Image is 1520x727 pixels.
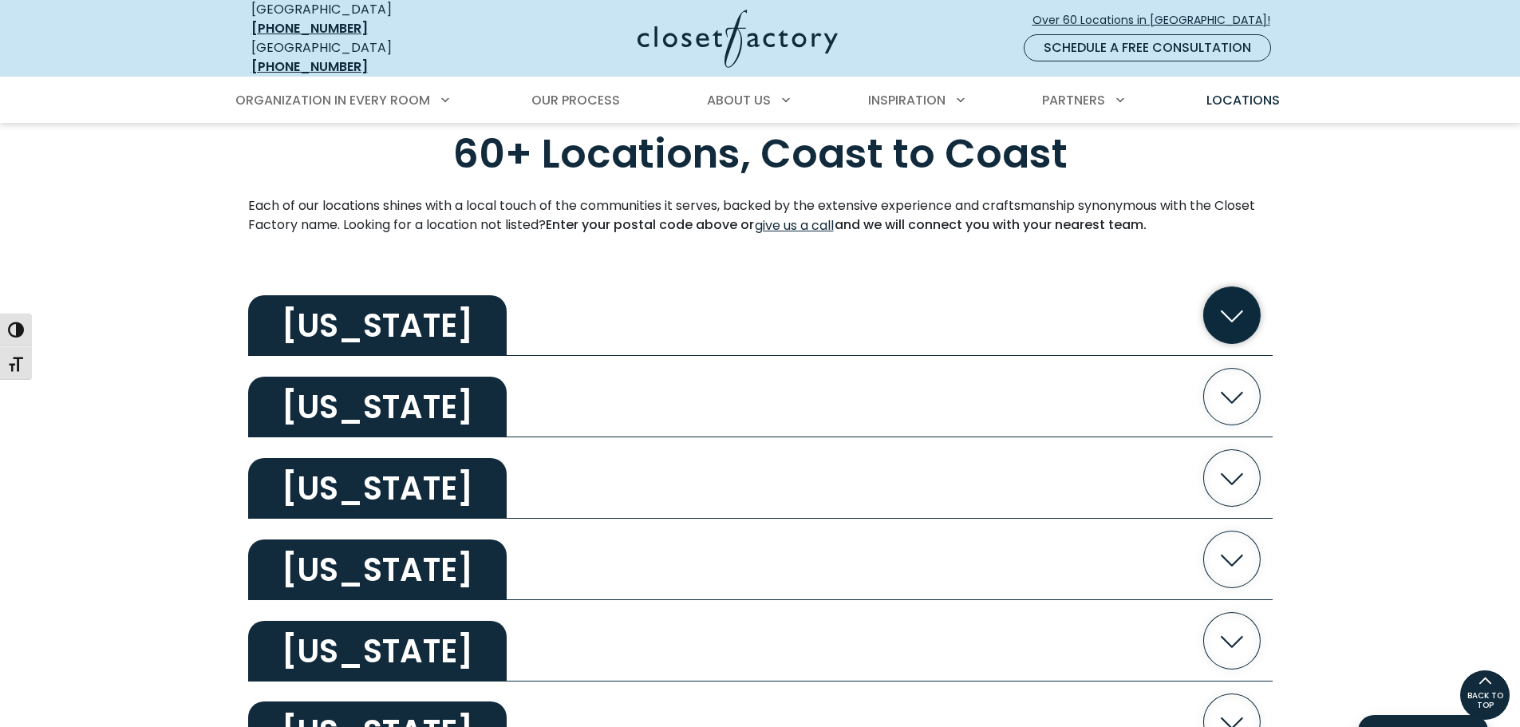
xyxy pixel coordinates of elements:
span: BACK TO TOP [1460,691,1510,710]
a: [PHONE_NUMBER] [251,19,368,38]
span: Inspiration [868,91,946,109]
div: [GEOGRAPHIC_DATA] [251,38,483,77]
button: [US_STATE] [248,275,1273,356]
button: [US_STATE] [248,600,1273,682]
a: [PHONE_NUMBER] [251,57,368,76]
h2: [US_STATE] [248,377,507,437]
a: give us a call [754,215,835,236]
button: [US_STATE] [248,437,1273,519]
img: Closet Factory Logo [638,10,838,68]
span: Organization in Every Room [235,91,430,109]
span: Partners [1042,91,1105,109]
h2: [US_STATE] [248,539,507,600]
nav: Primary Menu [224,78,1297,123]
span: Over 60 Locations in [GEOGRAPHIC_DATA]! [1032,12,1283,29]
strong: Enter your postal code above or and we will connect you with your nearest team. [546,215,1147,234]
a: Schedule a Free Consultation [1024,34,1271,61]
p: Each of our locations shines with a local touch of the communities it serves, backed by the exten... [248,196,1273,236]
span: Our Process [531,91,620,109]
span: Locations [1206,91,1280,109]
span: About Us [707,91,771,109]
h2: [US_STATE] [248,621,507,682]
a: Over 60 Locations in [GEOGRAPHIC_DATA]! [1032,6,1284,34]
a: BACK TO TOP [1459,670,1510,721]
button: [US_STATE] [248,519,1273,600]
button: [US_STATE] [248,356,1273,437]
span: 60+ Locations, Coast to Coast [453,125,1068,182]
h2: [US_STATE] [248,295,507,356]
h2: [US_STATE] [248,458,507,519]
